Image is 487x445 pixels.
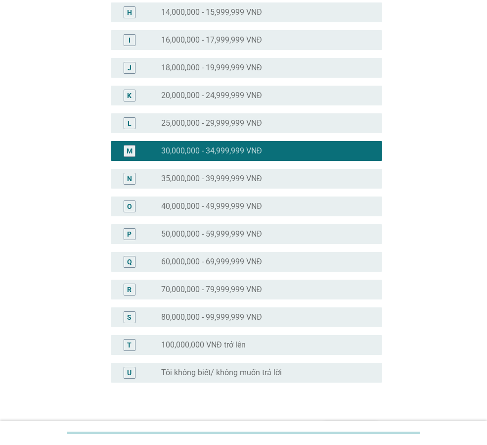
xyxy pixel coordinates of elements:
label: 30,000,000 - 34,999,999 VNĐ [161,146,262,156]
div: I [129,35,131,45]
div: N [127,173,132,184]
div: L [128,118,132,128]
div: S [127,312,132,322]
div: J [128,62,132,73]
label: 100,000,000 VNĐ trở lên [161,340,246,350]
div: R [127,284,132,295]
label: 25,000,000 - 29,999,999 VNĐ [161,118,262,128]
div: M [127,146,133,156]
label: 18,000,000 - 19,999,999 VNĐ [161,63,262,73]
label: 80,000,000 - 99,999,999 VNĐ [161,312,262,322]
label: 20,000,000 - 24,999,999 VNĐ [161,91,262,100]
label: 35,000,000 - 39,999,999 VNĐ [161,174,262,184]
label: 14,000,000 - 15,999,999 VNĐ [161,7,262,17]
div: O [127,201,132,211]
div: Q [127,256,132,267]
div: K [127,90,132,100]
div: U [127,367,132,378]
div: P [127,229,132,239]
label: 40,000,000 - 49,999,999 VNĐ [161,201,262,211]
label: 16,000,000 - 17,999,999 VNĐ [161,35,262,45]
div: H [127,7,132,17]
div: T [127,340,132,350]
label: 70,000,000 - 79,999,999 VNĐ [161,285,262,295]
label: Tôi không biết/ không muốn trả lời [161,368,282,378]
label: 60,000,000 - 69,999,999 VNĐ [161,257,262,267]
label: 50,000,000 - 59,999,999 VNĐ [161,229,262,239]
